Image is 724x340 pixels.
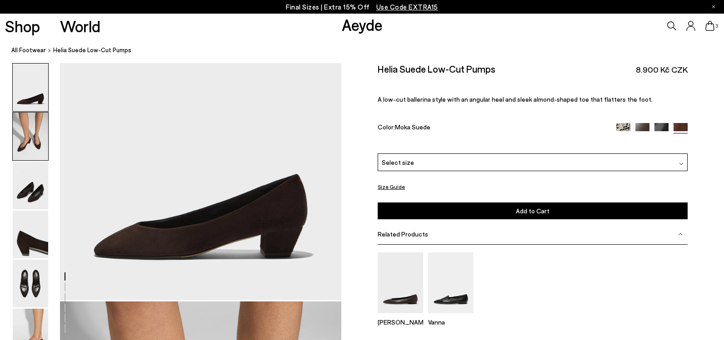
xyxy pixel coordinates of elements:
a: Aeyde [342,15,383,34]
img: svg%3E [679,162,684,166]
span: Select size [382,158,414,167]
button: Size Guide [378,181,405,192]
nav: breadcrumb [11,38,724,63]
span: Add to Cart [516,207,549,215]
img: Helia Suede Low-Cut Pumps - Image 4 [13,211,48,258]
button: Add to Cart [378,202,688,219]
a: Ellie Almond-Toe Flats [PERSON_NAME] [378,307,423,326]
a: Vanna Almond-Toe Loafers Vanna [428,307,474,326]
a: Shop [5,18,40,34]
a: All Footwear [11,45,46,55]
span: Moka Suede [395,123,430,131]
p: Vanna [428,318,474,326]
p: A low-cut ballerina style with an angular heel and sleek almond-shaped toe that flatters the foot. [378,95,688,103]
span: Helia Suede Low-Cut Pumps [53,45,131,55]
p: [PERSON_NAME] [378,318,423,326]
div: Color: [378,123,606,133]
a: 3 [705,21,714,31]
img: Helia Suede Low-Cut Pumps - Image 1 [13,64,48,111]
span: Navigate to /collections/ss25-final-sizes [376,3,438,11]
h2: Helia Suede Low-Cut Pumps [378,63,495,74]
img: Helia Suede Low-Cut Pumps - Image 5 [13,260,48,307]
img: svg%3E [678,232,683,237]
img: Ellie Almond-Toe Flats [378,252,423,313]
p: Final Sizes | Extra 15% Off [286,1,438,13]
a: World [60,18,100,34]
span: 3 [714,24,719,29]
img: Helia Suede Low-Cut Pumps - Image 2 [13,113,48,160]
img: Helia Suede Low-Cut Pumps - Image 3 [13,162,48,209]
span: 8.900 Kč CZK [636,64,688,75]
img: Vanna Almond-Toe Loafers [428,252,474,313]
span: Related Products [378,230,428,238]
